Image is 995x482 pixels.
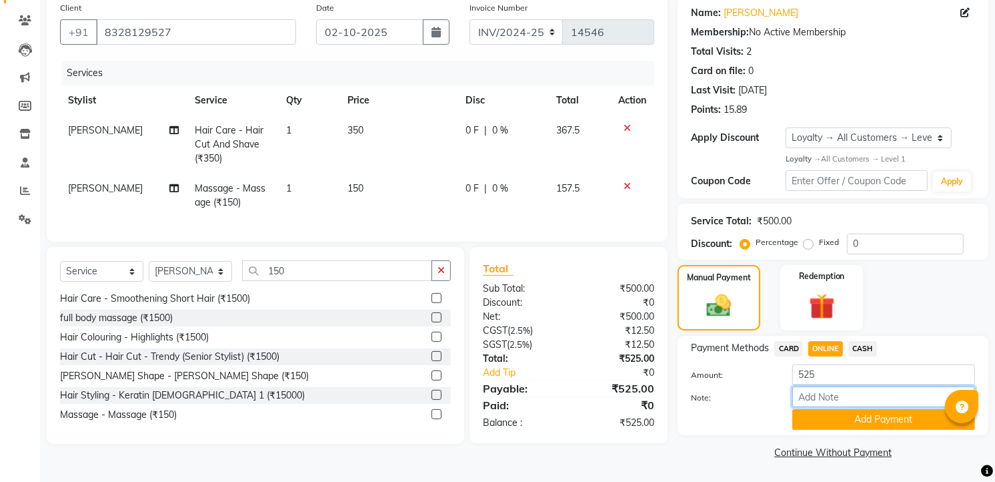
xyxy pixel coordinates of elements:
input: Search by Name/Mobile/Email/Code [96,19,296,45]
div: 2 [746,45,752,59]
div: ₹0 [569,397,665,413]
label: Amount: [681,369,782,381]
div: Balance : [473,416,569,430]
div: Apply Discount [691,131,786,145]
input: Amount [792,365,975,385]
span: | [484,182,487,196]
th: Stylist [60,85,187,115]
div: Card on file: [691,64,746,78]
th: Service [187,85,279,115]
div: [DATE] [738,83,767,97]
div: 0 [748,64,754,78]
span: SGST [483,338,507,350]
div: ₹12.50 [569,338,665,352]
div: Massage - Massage (₹150) [60,408,177,422]
a: Add Tip [473,366,585,380]
div: ₹525.00 [569,352,665,366]
span: Hair Care - Hair Cut And Shave (₹350) [195,124,263,164]
span: Payment Methods [691,341,769,355]
input: Add Note [792,387,975,407]
div: Discount: [691,237,732,251]
div: Service Total: [691,214,752,228]
th: Disc [457,85,548,115]
div: No Active Membership [691,25,975,39]
label: Date [316,2,334,14]
span: 2.5% [510,325,530,336]
button: Apply [933,172,971,192]
div: ₹12.50 [569,324,665,338]
div: Services [61,61,664,85]
input: Enter Offer / Coupon Code [786,170,928,191]
div: Hair Colouring - Highlights (₹1500) [60,330,209,344]
strong: Loyalty → [786,154,821,164]
div: ( ) [473,338,569,352]
div: [PERSON_NAME] Shape - [PERSON_NAME] Shape (₹150) [60,369,309,383]
div: 15.89 [724,103,747,117]
div: ₹0 [569,296,665,310]
span: CGST [483,324,508,336]
span: | [484,124,487,138]
label: Client [60,2,81,14]
div: ₹500.00 [757,214,792,228]
span: 0 % [492,182,508,196]
th: Price [339,85,457,115]
label: Fixed [819,236,839,248]
span: 1 [286,124,291,136]
div: full body massage (₹1500) [60,311,173,325]
div: ₹500.00 [569,310,665,324]
span: CARD [774,341,803,356]
div: Hair Cut - Hair Cut - Trendy (Senior Stylist) (₹1500) [60,350,279,364]
button: Add Payment [792,409,975,430]
span: Massage - Massage (₹150) [195,182,265,208]
div: ₹500.00 [569,282,665,296]
a: [PERSON_NAME] [724,6,798,20]
div: Hair Care - Smoothening Short Hair (₹1500) [60,292,250,306]
label: Manual Payment [687,272,751,284]
div: ₹0 [585,366,665,380]
span: CASH [848,341,877,356]
div: Total: [473,352,569,366]
span: 150 [347,182,363,194]
div: Paid: [473,397,569,413]
span: Total [483,262,514,276]
label: Invoice Number [469,2,528,14]
div: ( ) [473,324,569,338]
div: Points: [691,103,721,117]
div: Net: [473,310,569,324]
span: [PERSON_NAME] [68,124,143,136]
span: 2.5% [510,339,530,350]
div: All Customers → Level 1 [786,154,975,165]
span: 157.5 [556,182,580,194]
label: Note: [681,392,782,404]
div: Total Visits: [691,45,744,59]
img: _cash.svg [699,292,739,320]
button: +91 [60,19,97,45]
span: 1 [286,182,291,194]
div: Membership: [691,25,749,39]
div: Sub Total: [473,282,569,296]
div: Payable: [473,381,569,397]
th: Qty [278,85,339,115]
input: Search or Scan [242,260,432,281]
div: ₹525.00 [569,381,665,397]
span: 0 % [492,124,508,138]
span: ONLINE [808,341,843,356]
span: 0 F [465,182,479,196]
div: Name: [691,6,721,20]
th: Action [610,85,654,115]
span: [PERSON_NAME] [68,182,143,194]
div: Coupon Code [691,174,786,188]
span: 350 [347,124,363,136]
div: Discount: [473,296,569,310]
th: Total [548,85,610,115]
div: ₹525.00 [569,416,665,430]
a: Continue Without Payment [680,446,986,460]
label: Redemption [799,270,845,282]
div: Hair Styling - Keratin [DEMOGRAPHIC_DATA] 1 (₹15000) [60,389,305,403]
span: 0 F [465,124,479,138]
label: Percentage [756,236,798,248]
img: _gift.svg [801,290,843,322]
div: Last Visit: [691,83,736,97]
span: 367.5 [556,124,580,136]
